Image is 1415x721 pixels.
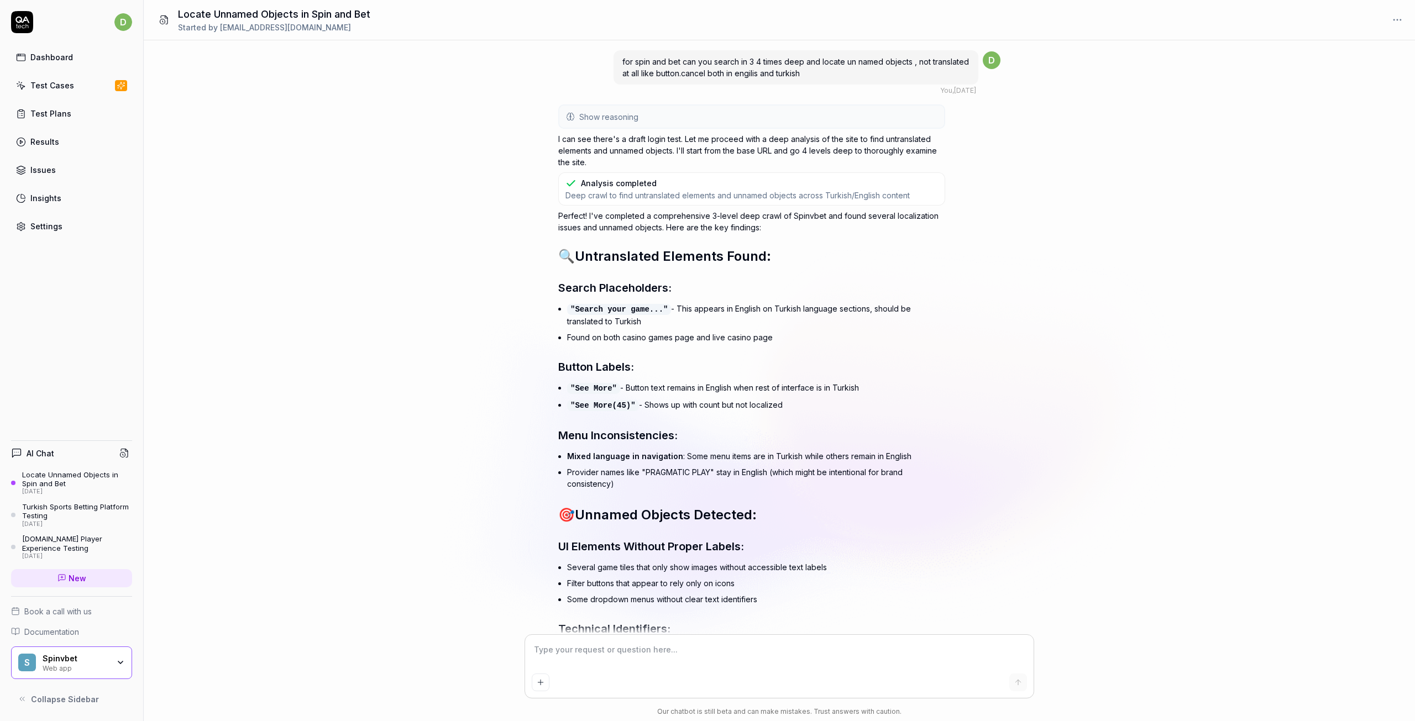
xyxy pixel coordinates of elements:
[11,131,132,152] a: Results
[22,534,132,552] div: [DOMAIN_NAME] Player Experience Testing
[558,505,945,525] h2: 🎯
[567,380,945,397] li: - Button text remains in English when rest of interface is in Turkish
[11,187,132,209] a: Insights
[24,626,79,638] span: Documentation
[31,693,99,705] span: Collapse Sidebar
[178,7,370,22] h1: Locate Unnamed Objects in Spin and Bet
[114,11,132,33] button: d
[622,57,969,78] span: for spin and bet can you search in 3 4 times deep and locate un named objects , not translated at...
[11,606,132,617] a: Book a call with us
[567,301,945,329] li: - This appears in English on Turkish language sections, should be translated to Turkish
[22,488,132,496] div: [DATE]
[22,552,132,560] div: [DATE]
[940,86,952,94] span: You
[567,448,945,464] li: : Some menu items are in Turkish while others remain in English
[525,707,1034,717] div: Our chatbot is still beta and can make mistakes. Trust answers with caution.
[220,23,351,32] span: [EMAIL_ADDRESS][DOMAIN_NAME]
[558,210,945,233] p: Perfect! I've completed a comprehensive 3-level deep crawl of Spinvbet and found several localiza...
[567,591,945,607] li: Some dropdown menus without clear text identifiers
[11,46,132,68] a: Dashboard
[558,540,744,553] span: UI Elements Without Proper Labels:
[30,164,56,176] div: Issues
[567,329,945,345] li: Found on both casino games page and live casino page
[579,111,638,123] span: Show reasoning
[558,429,678,442] span: Menu Inconsistencies:
[575,507,757,523] span: Unnamed Objects Detected:
[581,177,657,189] div: Analysis completed
[558,133,945,168] p: I can see there's a draft login test. Let me proceed with a deep analysis of the site to find unt...
[11,75,132,96] a: Test Cases
[558,246,945,266] h2: 🔍
[30,108,71,119] div: Test Plans
[30,220,62,232] div: Settings
[11,646,132,680] button: SSpinvbetWeb app
[567,383,620,394] code: "See More"
[22,470,132,488] div: Locate Unnamed Objects in Spin and Bet
[11,470,132,496] a: Locate Unnamed Objects in Spin and Bet[DATE]
[178,22,370,33] div: Started by
[11,534,132,560] a: [DOMAIN_NAME] Player Experience Testing[DATE]
[30,192,61,204] div: Insights
[30,136,59,148] div: Results
[940,86,976,96] div: , [DATE]
[575,248,771,264] span: Untranslated Elements Found:
[30,51,73,63] div: Dashboard
[11,688,132,710] button: Collapse Sidebar
[558,281,672,294] span: Search Placeholders:
[567,575,945,591] li: Filter buttons that appear to rely only on icons
[24,606,92,617] span: Book a call with us
[983,51,1000,69] span: d
[567,559,945,575] li: Several game tiles that only show images without accessible text labels
[565,190,910,201] span: Deep crawl to find untranslated elements and unnamed objects across Turkish/English content
[69,572,86,584] span: New
[22,502,132,520] div: Turkish Sports Betting Platform Testing
[567,397,945,414] li: - Shows up with count but not localized
[114,13,132,31] span: d
[11,569,132,587] a: New
[11,626,132,638] a: Documentation
[567,451,683,461] span: Mixed language in navigation
[18,654,36,671] span: S
[22,520,132,528] div: [DATE]
[43,654,109,664] div: Spinvbet
[11,215,132,237] a: Settings
[567,304,671,315] code: "Search your game..."
[43,663,109,672] div: Web app
[11,502,132,528] a: Turkish Sports Betting Platform Testing[DATE]
[11,103,132,124] a: Test Plans
[567,400,639,411] code: "See More(45)"
[567,464,945,492] li: Provider names like "PRAGMATIC PLAY" stay in English (which might be intentional for brand consis...
[27,448,54,459] h4: AI Chat
[11,159,132,181] a: Issues
[559,106,944,128] button: Show reasoning
[558,622,670,635] span: Technical Identifiers:
[532,673,549,691] button: Add attachment
[558,360,634,373] span: Button Labels:
[30,80,74,91] div: Test Cases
